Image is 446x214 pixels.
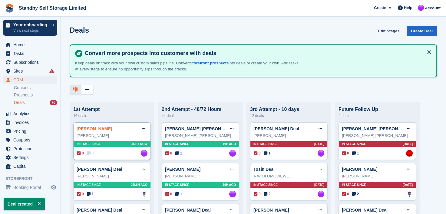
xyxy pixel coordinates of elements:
img: Sue Ford [318,191,324,197]
span: 0 [87,151,94,156]
a: Your onboarding View next steps [3,20,57,36]
span: 27MIN AGO [131,183,147,187]
img: Glenn Fisher [141,191,147,197]
a: Prospects [14,92,57,98]
span: Settings [13,153,50,162]
span: Invoices [13,118,50,127]
span: CRM [13,76,50,84]
div: A W OLOMOWEWE [253,173,324,179]
span: In stage since [342,183,366,187]
span: Just now [131,142,147,146]
a: [PERSON_NAME] Deal [165,208,211,212]
div: 12 deals [250,112,328,119]
div: 2nd Attempt - 48/72 Hours [162,107,239,112]
span: 2 [352,191,359,197]
a: Sue Ford [229,150,236,157]
span: 1 [264,151,271,156]
a: [PERSON_NAME] [PERSON_NAME] Deal [165,126,247,131]
a: [PERSON_NAME] Deal [77,208,122,212]
a: Contacts [14,85,57,91]
div: 76 [50,100,57,105]
a: [PERSON_NAME] Deal [342,208,388,212]
span: 0 [254,151,261,156]
span: Subscriptions [13,58,50,66]
div: [PERSON_NAME] [165,173,236,179]
a: [PERSON_NAME] [342,167,377,172]
a: menu [3,153,57,162]
span: In stage since [77,183,101,187]
span: Booking Portal [13,183,50,192]
img: Sue Ford [418,5,424,11]
span: [DATE] [403,142,413,146]
p: Keep deals on track with your own custom sales pipeline. Convert into deals or create your own. A... [75,60,302,72]
a: menu [3,144,57,153]
div: 44 deals [162,112,239,119]
span: Account [425,5,441,11]
img: stora-icon-8386f47178a22dfd0bd8f6a31ec36ba5ce8667c1dd55bd0f319d3a0aa187defe.svg [5,4,14,13]
span: In stage since [165,183,189,187]
a: Edit Stages [376,26,402,36]
div: [PERSON_NAME] [PERSON_NAME] [165,133,236,139]
h4: Convert more prospects into customers with deals [82,50,431,57]
span: Deals [14,100,25,105]
a: Create Deal [407,26,437,36]
a: [PERSON_NAME] Deal [77,167,122,172]
span: Storefront [5,176,60,182]
a: menu [3,136,57,144]
span: Tasks [13,49,50,58]
a: [PERSON_NAME] [77,126,112,131]
span: Prospects [14,92,33,98]
span: Help [404,5,412,11]
div: 16 deals [73,112,151,119]
div: Future Follow Up [339,107,416,112]
div: [PERSON_NAME] [342,173,413,179]
img: Glenn Fisher [406,191,413,197]
p: Deal created [4,198,45,210]
span: [DATE] [314,183,324,187]
span: 0 [77,191,84,197]
span: [DATE] [403,183,413,187]
i: Smart entry sync failures have occurred [49,69,54,73]
span: 0 [77,151,84,156]
a: [PERSON_NAME] [165,167,200,172]
span: Coupons [13,136,50,144]
a: menu [3,162,57,170]
span: In stage since [253,142,278,146]
a: Storefront prospects [190,61,229,65]
div: 4 deals [339,112,416,119]
a: Deals 76 [14,99,57,106]
div: [PERSON_NAME] [77,133,147,139]
a: [PERSON_NAME] Deal [253,126,299,131]
div: [PERSON_NAME] [PERSON_NAME] [342,133,413,139]
img: Sue Ford [229,191,236,197]
span: 1 [175,191,182,197]
a: menu [3,67,57,75]
a: menu [3,118,57,127]
a: [PERSON_NAME] [253,208,289,212]
a: menu [3,76,57,84]
span: 0 [165,191,172,197]
a: Preview store [50,184,57,191]
img: Sue Ford [141,150,147,157]
a: menu [3,41,57,49]
a: Tosin Deal [253,167,275,172]
img: Sue Ford [318,150,324,157]
span: In stage since [77,142,101,146]
span: 1 [352,151,359,156]
span: Create [374,5,386,11]
span: [DATE] [314,142,324,146]
span: Home [13,41,50,49]
img: Aaron Winter [406,150,413,157]
a: menu [3,183,57,192]
p: Your onboarding [13,23,49,27]
span: 19H AGO [223,142,236,146]
span: Protection [13,144,50,153]
span: Pricing [13,127,50,135]
p: View next steps [13,28,49,33]
span: 1 [87,191,94,197]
